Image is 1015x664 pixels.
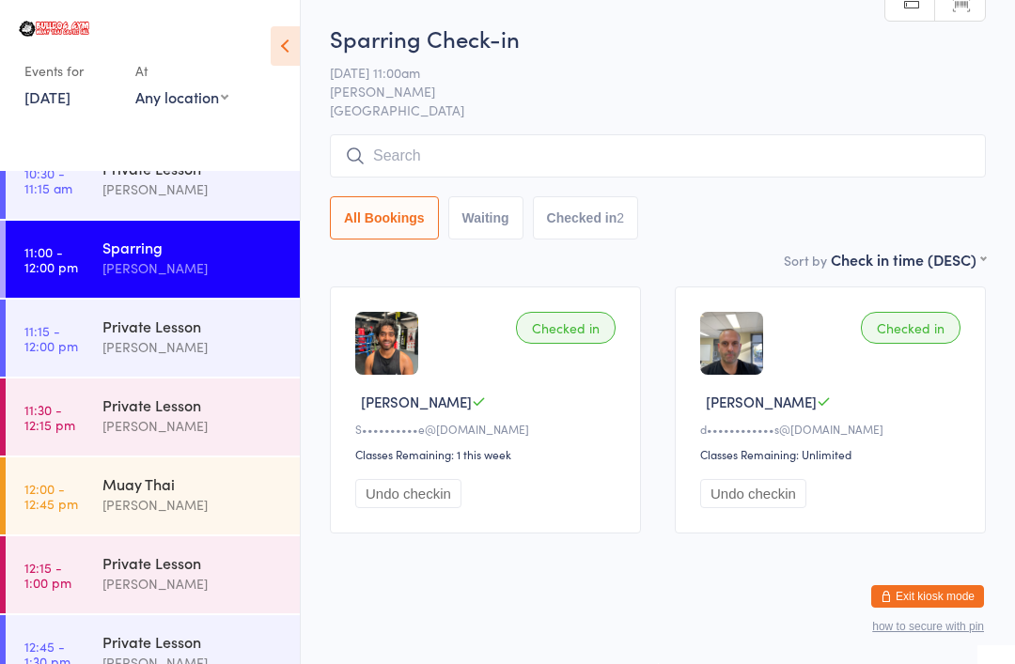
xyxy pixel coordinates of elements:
span: [GEOGRAPHIC_DATA] [330,100,986,119]
a: 12:15 -1:00 pmPrivate Lesson[PERSON_NAME] [6,536,300,613]
div: Classes Remaining: Unlimited [700,446,966,462]
div: Check in time (DESC) [831,249,986,270]
a: 11:00 -12:00 pmSparring[PERSON_NAME] [6,221,300,298]
div: [PERSON_NAME] [102,178,284,200]
span: [PERSON_NAME] [330,82,957,100]
span: [PERSON_NAME] [361,392,472,411]
a: 10:30 -11:15 amPrivate Lesson[PERSON_NAME] [6,142,300,219]
time: 12:15 - 1:00 pm [24,560,71,590]
button: Exit kiosk mode [871,585,984,608]
div: Events for [24,55,117,86]
time: 11:30 - 12:15 pm [24,402,75,432]
div: Classes Remaining: 1 this week [355,446,621,462]
time: 11:00 - 12:00 pm [24,244,78,274]
button: Checked in2 [533,196,639,239]
a: 11:30 -12:15 pmPrivate Lesson[PERSON_NAME] [6,378,300,456]
button: how to secure with pin [872,620,984,633]
div: Private Lesson [102,552,284,573]
input: Search [330,134,986,178]
div: [PERSON_NAME] [102,415,284,437]
a: [DATE] [24,86,70,107]
div: At [135,55,228,86]
div: Checked in [861,312,960,344]
div: S••••••••••e@[DOMAIN_NAME] [355,421,621,437]
div: d••••••••••••s@[DOMAIN_NAME] [700,421,966,437]
div: Sparring [102,237,284,257]
h2: Sparring Check-in [330,23,986,54]
button: Undo checkin [355,479,461,508]
a: 12:00 -12:45 pmMuay Thai[PERSON_NAME] [6,457,300,534]
div: [PERSON_NAME] [102,257,284,279]
time: 10:30 - 11:15 am [24,165,72,195]
time: 12:00 - 12:45 pm [24,481,78,511]
div: Muay Thai [102,473,284,494]
img: image1697005474.png [700,312,763,375]
button: All Bookings [330,196,439,239]
span: [PERSON_NAME] [706,392,817,411]
div: [PERSON_NAME] [102,494,284,516]
label: Sort by [784,251,827,270]
div: Private Lesson [102,394,284,415]
div: Any location [135,86,228,107]
button: Waiting [448,196,523,239]
div: Private Lesson [102,316,284,336]
div: 2 [617,210,624,225]
img: image1731462913.png [355,312,418,375]
time: 11:15 - 12:00 pm [24,323,78,353]
img: Bulldog Gym Castle Hill Pty Ltd [19,21,89,37]
button: Undo checkin [700,479,806,508]
div: Private Lesson [102,631,284,652]
div: [PERSON_NAME] [102,336,284,358]
div: Checked in [516,312,616,344]
a: 11:15 -12:00 pmPrivate Lesson[PERSON_NAME] [6,300,300,377]
span: [DATE] 11:00am [330,63,957,82]
div: [PERSON_NAME] [102,573,284,595]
